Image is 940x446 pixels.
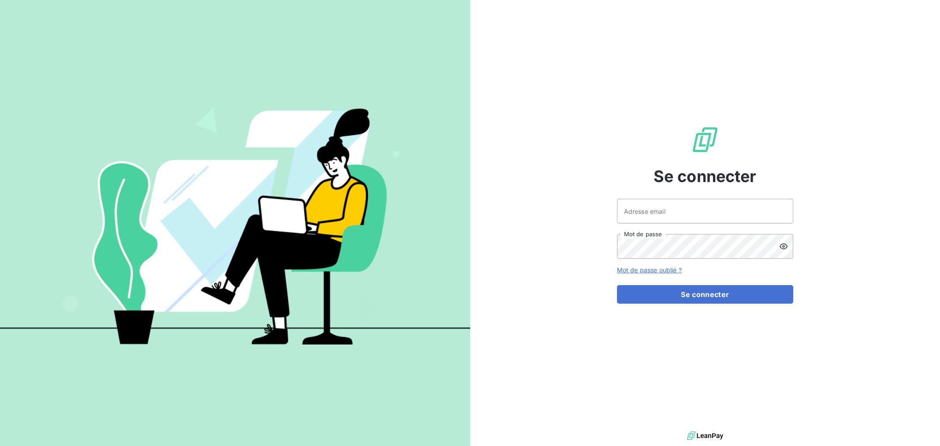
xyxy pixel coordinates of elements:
a: Mot de passe oublié ? [617,266,682,274]
img: Logo LeanPay [691,126,719,154]
input: placeholder [617,199,793,223]
img: logo [687,429,723,442]
button: Se connecter [617,285,793,304]
span: Se connecter [654,164,757,188]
